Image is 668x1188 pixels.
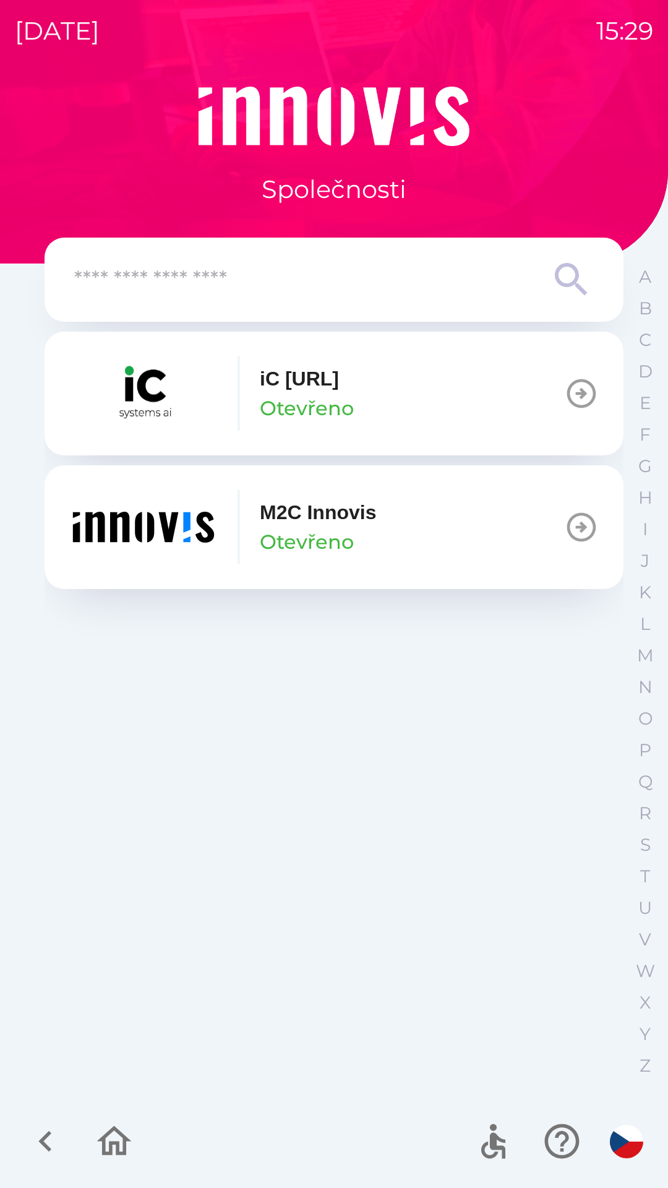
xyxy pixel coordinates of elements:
img: cs flag [610,1125,643,1158]
button: Z [630,1050,661,1082]
p: 15:29 [596,12,653,49]
p: J [641,550,649,572]
p: R [639,803,651,824]
p: W [636,960,655,982]
p: [DATE] [15,12,100,49]
p: Otevřeno [260,527,354,557]
p: K [639,582,651,603]
button: J [630,545,661,577]
p: D [638,361,653,382]
p: I [643,519,648,540]
p: Společnosti [262,171,406,208]
img: Logo [45,87,623,146]
p: X [640,992,651,1014]
button: I [630,514,661,545]
button: T [630,861,661,892]
p: C [639,329,651,351]
button: O [630,703,661,734]
button: S [630,829,661,861]
button: A [630,261,661,293]
button: M [630,640,661,671]
p: F [640,424,651,445]
img: 0b57a2db-d8c2-416d-bc33-8ae43c84d9d8.png [69,356,218,431]
button: L [630,608,661,640]
p: U [638,897,652,919]
p: Z [640,1055,651,1077]
button: N [630,671,661,703]
button: P [630,734,661,766]
button: Q [630,766,661,798]
button: K [630,577,661,608]
button: W [630,955,661,987]
button: G [630,450,661,482]
button: M2C InnovisOtevřeno [45,465,623,589]
p: V [639,929,651,950]
p: P [639,739,651,761]
button: V [630,924,661,955]
button: Y [630,1018,661,1050]
button: F [630,419,661,450]
p: H [638,487,653,509]
button: E [630,387,661,419]
button: H [630,482,661,514]
p: M [637,645,654,666]
p: Q [638,771,653,793]
p: Y [640,1023,651,1045]
button: R [630,798,661,829]
p: O [638,708,653,730]
img: ef454dd6-c04b-4b09-86fc-253a1223f7b7.png [69,490,218,564]
p: N [638,676,653,698]
button: C [630,324,661,356]
p: Otevřeno [260,394,354,423]
p: iC [URL] [260,364,339,394]
button: B [630,293,661,324]
button: U [630,892,661,924]
p: A [639,266,651,288]
p: S [640,834,651,856]
p: M2C Innovis [260,497,376,527]
p: L [640,613,650,635]
button: iC [URL]Otevřeno [45,332,623,455]
p: B [639,298,652,319]
button: D [630,356,661,387]
p: T [640,866,650,887]
button: X [630,987,661,1018]
p: E [640,392,651,414]
p: G [638,455,652,477]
